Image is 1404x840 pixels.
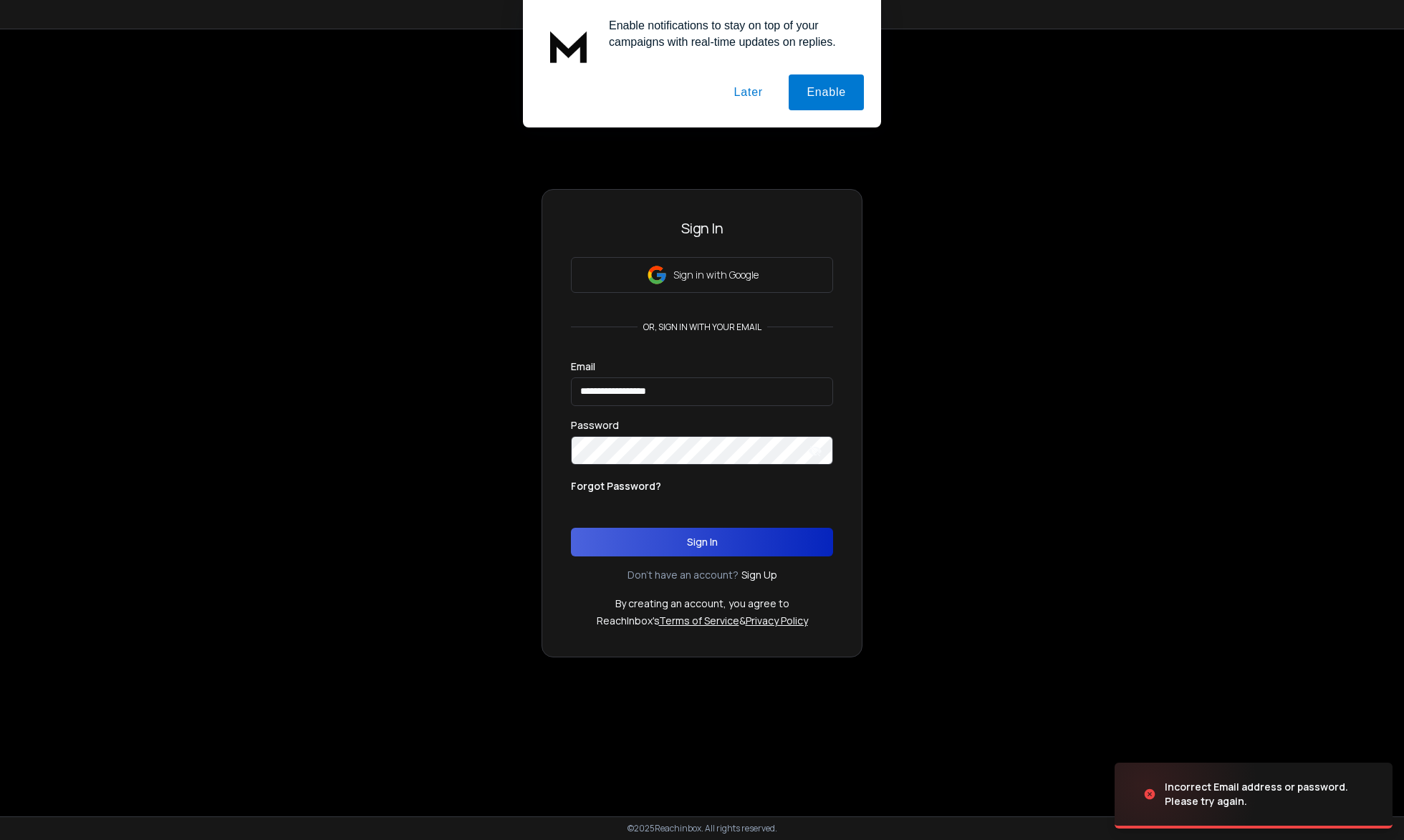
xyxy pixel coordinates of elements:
p: By creating an account, you agree to [615,597,789,611]
label: Email [571,362,595,372]
p: ReachInbox's & [597,614,808,628]
p: Forgot Password? [571,479,661,493]
label: Password [571,420,619,430]
a: Sign Up [741,568,777,582]
div: Incorrect Email address or password. Please try again. [1165,780,1375,808]
button: Sign in with Google [571,257,833,293]
button: Later [716,74,780,110]
div: Enable notifications to stay on top of your campaigns with real-time updates on replies. [597,17,864,50]
p: Don't have an account? [628,568,739,582]
p: Sign in with Google [673,268,759,282]
a: Terms of Service [659,614,739,627]
img: notification icon [540,17,597,74]
button: Enable [789,74,864,110]
img: image [1115,755,1258,833]
p: © 2025 Reachinbox. All rights reserved. [628,823,777,834]
p: or, sign in with your email [638,322,767,333]
button: Sign In [571,528,833,556]
h3: Sign In [571,218,833,238]
a: Privacy Policy [746,614,808,627]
